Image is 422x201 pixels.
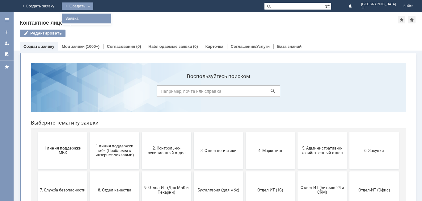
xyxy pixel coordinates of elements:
span: Отдел-ИТ (Битрикс24 и CRM) [273,127,319,137]
div: Создать [62,2,93,10]
span: 2. Контрольно-ревизионный отдел [118,88,163,97]
div: Сделать домашней страницей [408,16,416,23]
a: База знаний [277,44,302,49]
button: 2. Контрольно-ревизионный отдел [116,74,165,111]
span: 6. Закупки [325,90,371,95]
span: [GEOGRAPHIC_DATA] [361,2,396,6]
div: (1000+) [86,44,99,49]
a: Соглашения/Услуги [231,44,270,49]
span: 8. Отдел качества [66,129,112,134]
span: Отдел ИТ (1С) [222,129,267,134]
button: 7. Служба безопасности [12,113,61,150]
button: 1 линия поддержки мбк (Проблемы с интернет-заказами) [64,74,113,111]
span: Расширенный поиск [325,3,331,9]
button: Бухгалтерия (для мбк) [168,113,217,150]
button: 5. Административно-хозяйственный отдел [272,74,321,111]
span: 7. Служба безопасности [14,129,60,134]
div: Добавить в избранное [398,16,405,23]
button: 3. Отдел логистики [168,74,217,111]
span: Франчайзинг [66,169,112,174]
button: Отдел ИТ (1С) [220,113,269,150]
span: 1 линия поддержки МБК [14,88,60,97]
span: 5. Административно-хозяйственный отдел [273,88,319,97]
label: Воспользуйтесь поиском [131,15,254,21]
header: Выберите тематику заявки [5,62,380,68]
button: Финансовый отдел [12,153,61,190]
a: Мои заявки [2,38,12,48]
button: 9. Отдел-ИТ (Для МБК и Пекарни) [116,113,165,150]
button: 4. Маркетинг [220,74,269,111]
div: Контактное лицо "Брянск 11" [20,20,398,26]
span: Бухгалтерия (для мбк) [170,129,215,134]
span: 1 линия поддержки мбк (Проблемы с интернет-заказами) [66,85,112,99]
input: Например, почта или справка [131,27,254,39]
span: 3. Отдел логистики [170,90,215,95]
span: Финансовый отдел [14,169,60,174]
span: Отдел-ИТ (Офис) [325,129,371,134]
a: Создать заявку [2,27,12,37]
a: Мои заявки [62,44,85,49]
div: (0) [136,44,141,49]
a: Заявка [63,15,110,22]
button: не актуален [220,153,269,190]
button: 8. Отдел качества [64,113,113,150]
span: [PERSON_NAME]. Услуги ИТ для МБК (оформляет L1) [170,164,215,178]
button: [PERSON_NAME]. Услуги ИТ для МБК (оформляет L1) [168,153,217,190]
a: Наблюдаемые заявки [149,44,192,49]
button: 1 линия поддержки МБК [12,74,61,111]
div: (0) [193,44,198,49]
a: Создать заявку [23,44,54,49]
span: Это соглашение не активно! [118,167,163,176]
span: 4. Маркетинг [222,90,267,95]
button: Отдел-ИТ (Офис) [323,113,373,150]
button: 6. Закупки [323,74,373,111]
button: Отдел-ИТ (Битрикс24 и CRM) [272,113,321,150]
span: 11 [361,6,396,10]
a: Мои согласования [2,49,12,59]
a: Согласования [107,44,135,49]
span: не актуален [222,169,267,174]
a: Карточка [205,44,223,49]
button: Это соглашение не активно! [116,153,165,190]
span: 9. Отдел-ИТ (Для МБК и Пекарни) [118,127,163,137]
button: Франчайзинг [64,153,113,190]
